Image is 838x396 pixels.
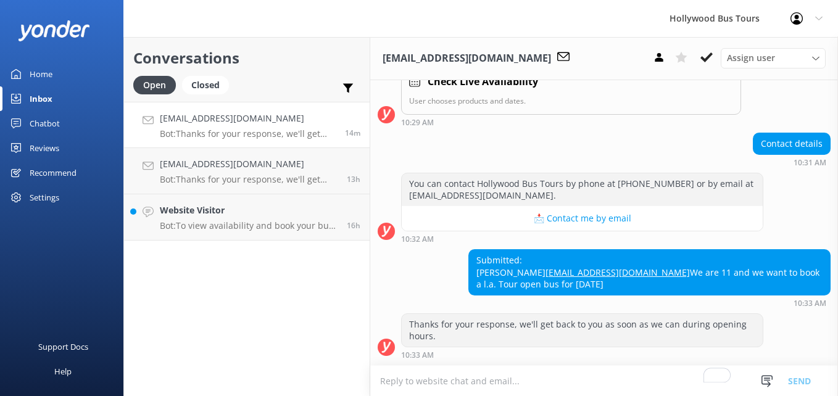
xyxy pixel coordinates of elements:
[401,119,434,126] strong: 10:29 AM
[401,236,434,243] strong: 10:32 AM
[30,160,77,185] div: Recommend
[721,48,826,68] div: Assign User
[345,128,360,138] span: 10:33am 17-Aug-2025 (UTC -07:00) America/Tijuana
[160,112,336,125] h4: [EMAIL_ADDRESS][DOMAIN_NAME]
[401,352,434,359] strong: 10:33 AM
[401,350,763,359] div: 10:33am 17-Aug-2025 (UTC -07:00) America/Tijuana
[401,118,741,126] div: 10:29am 17-Aug-2025 (UTC -07:00) America/Tijuana
[38,334,88,359] div: Support Docs
[727,51,775,65] span: Assign user
[469,250,830,295] div: Submitted: [PERSON_NAME] We are 11 and we want to book a l.a. Tour open bus for [DATE]
[160,128,336,139] p: Bot: Thanks for your response, we'll get back to you as soon as we can during opening hours.
[30,62,52,86] div: Home
[794,159,826,167] strong: 10:31 AM
[124,148,370,194] a: [EMAIL_ADDRESS][DOMAIN_NAME]Bot:Thanks for your response, we'll get back to you as soon as we can...
[133,76,176,94] div: Open
[124,194,370,241] a: Website VisitorBot:To view availability and book your bus tour online, click [URL][DOMAIN_NAME].16h
[30,136,59,160] div: Reviews
[409,95,733,107] p: User chooses products and dates.
[30,111,60,136] div: Chatbot
[468,299,831,307] div: 10:33am 17-Aug-2025 (UTC -07:00) America/Tijuana
[753,158,831,167] div: 10:31am 17-Aug-2025 (UTC -07:00) America/Tijuana
[160,174,338,185] p: Bot: Thanks for your response, we'll get back to you as soon as we can during opening hours.
[133,78,182,91] a: Open
[133,46,360,70] h2: Conversations
[370,366,838,396] textarea: To enrich screen reader interactions, please activate Accessibility in Grammarly extension settings
[182,76,229,94] div: Closed
[347,174,360,184] span: 09:11pm 16-Aug-2025 (UTC -07:00) America/Tijuana
[428,74,538,90] h4: Check Live Availability
[160,220,338,231] p: Bot: To view availability and book your bus tour online, click [URL][DOMAIN_NAME].
[794,300,826,307] strong: 10:33 AM
[401,234,763,243] div: 10:32am 17-Aug-2025 (UTC -07:00) America/Tijuana
[30,86,52,111] div: Inbox
[383,51,551,67] h3: [EMAIL_ADDRESS][DOMAIN_NAME]
[402,173,763,206] div: You can contact Hollywood Bus Tours by phone at [PHONE_NUMBER] or by email at [EMAIL_ADDRESS][DOM...
[54,359,72,384] div: Help
[124,102,370,148] a: [EMAIL_ADDRESS][DOMAIN_NAME]Bot:Thanks for your response, we'll get back to you as soon as we can...
[182,78,235,91] a: Closed
[402,314,763,347] div: Thanks for your response, we'll get back to you as soon as we can during opening hours.
[160,157,338,171] h4: [EMAIL_ADDRESS][DOMAIN_NAME]
[402,206,763,231] button: 📩 Contact me by email
[753,133,830,154] div: Contact details
[546,266,690,278] a: [EMAIL_ADDRESS][DOMAIN_NAME]
[347,220,360,231] span: 06:08pm 16-Aug-2025 (UTC -07:00) America/Tijuana
[160,204,338,217] h4: Website Visitor
[30,185,59,210] div: Settings
[19,20,89,41] img: yonder-white-logo.png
